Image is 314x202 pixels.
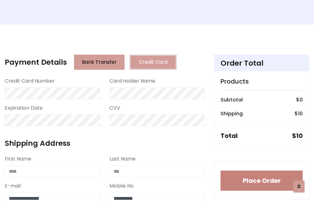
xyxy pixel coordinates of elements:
[5,139,205,148] h4: Shipping Address
[221,111,243,117] h6: Shipping
[109,182,134,190] label: Mobile No
[5,58,67,67] h4: Payment Details
[130,55,177,70] button: Credit Card
[221,171,303,191] button: Place Order
[296,131,303,140] span: 10
[5,155,31,163] label: First Name
[221,97,243,103] h6: Subtotal
[221,78,303,85] h5: Products
[296,97,303,103] h6: $
[109,77,155,85] label: Card Holder Name
[74,55,125,70] button: Bank Transfer
[295,111,303,117] h6: $
[300,96,303,103] span: 0
[221,132,238,139] h5: Total
[298,110,303,117] span: 10
[221,59,303,68] h4: Order Total
[5,182,21,190] label: E-mail
[109,155,136,163] label: Last Name
[292,132,303,139] h5: $
[109,104,120,112] label: CVV
[5,104,43,112] label: Expiration Date
[5,77,55,85] label: Credit Card Number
